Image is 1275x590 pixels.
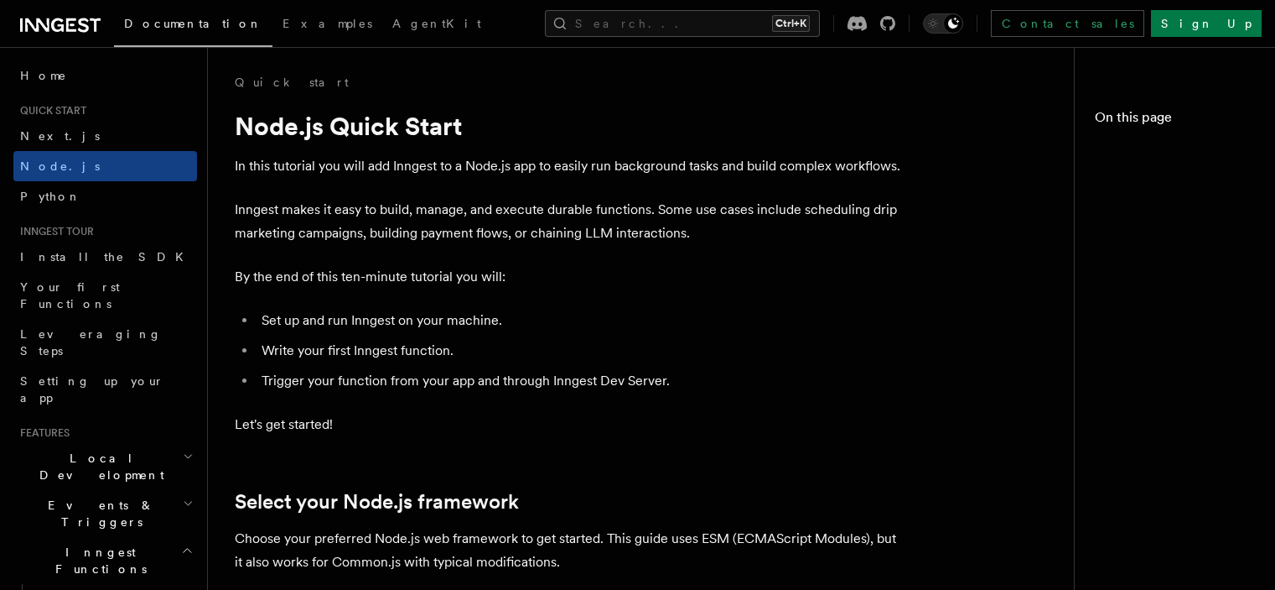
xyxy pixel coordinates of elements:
a: Install the SDK [13,242,197,272]
button: Local Development [13,443,197,490]
span: Examples [282,17,372,30]
span: Your first Functions [20,280,120,311]
a: AgentKit [382,5,491,45]
span: Documentation [124,17,262,30]
span: AgentKit [392,17,481,30]
a: Python [13,181,197,211]
li: Set up and run Inngest on your machine. [257,309,905,332]
span: Inngest Functions [13,544,181,577]
a: Select your Node.js framework [235,490,519,514]
a: Home [13,60,197,91]
a: Documentation [114,5,272,47]
span: Features [13,426,70,440]
span: Leveraging Steps [20,327,162,358]
button: Search...Ctrl+K [545,10,820,37]
span: Home [20,67,67,84]
a: Contact sales [991,10,1144,37]
a: Examples [272,5,382,45]
button: Events & Triggers [13,490,197,537]
a: Quick start [235,74,349,91]
p: Choose your preferred Node.js web framework to get started. This guide uses ESM (ECMAScript Modul... [235,527,905,574]
a: Node.js [13,151,197,181]
a: Your first Functions [13,272,197,319]
span: Python [20,190,81,203]
p: By the end of this ten-minute tutorial you will: [235,265,905,289]
span: Inngest tour [13,225,94,238]
li: Write your first Inngest function. [257,339,905,363]
span: Setting up your app [20,374,164,405]
button: Toggle dark mode [923,13,963,34]
button: Inngest Functions [13,537,197,584]
a: Leveraging Steps [13,319,197,366]
h1: Node.js Quick Start [235,111,905,141]
a: Next.js [13,121,197,151]
a: Sign Up [1151,10,1262,37]
span: Node.js [20,159,100,173]
span: Next.js [20,129,100,143]
p: Let's get started! [235,413,905,436]
li: Trigger your function from your app and through Inngest Dev Server. [257,369,905,393]
span: Local Development [13,450,183,483]
p: Inngest makes it easy to build, manage, and execute durable functions. Some use cases include sch... [235,198,905,245]
span: Install the SDK [20,250,194,264]
span: Events & Triggers [13,497,183,530]
p: In this tutorial you will add Inngest to a Node.js app to easily run background tasks and build c... [235,154,905,178]
kbd: Ctrl+K [772,15,810,32]
h4: On this page [1095,107,1255,134]
a: Setting up your app [13,366,197,413]
span: Quick start [13,104,86,117]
